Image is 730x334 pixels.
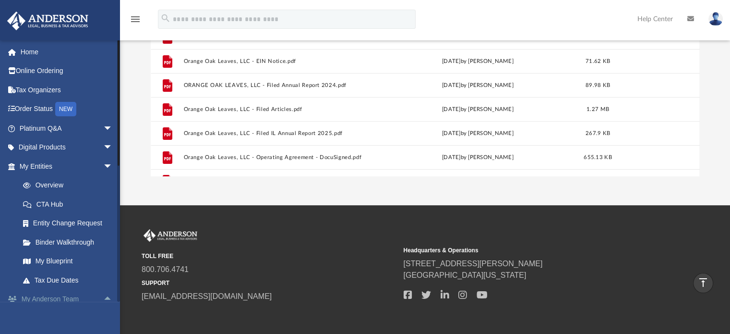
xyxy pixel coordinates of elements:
a: Overview [13,176,127,195]
a: menu [130,18,141,25]
div: [DATE] by [PERSON_NAME] [381,57,574,66]
a: Tax Due Dates [13,271,127,290]
a: vertical_align_top [693,273,713,293]
span: 655.13 KB [584,155,611,160]
img: Anderson Advisors Platinum Portal [142,229,199,242]
a: My Entitiesarrow_drop_down [7,157,127,176]
a: Online Ordering [7,62,127,81]
div: [DATE] by [PERSON_NAME] [381,105,574,114]
img: User Pic [708,12,723,26]
a: Binder Walkthrough [13,233,127,252]
span: arrow_drop_down [103,119,122,138]
span: arrow_drop_down [103,138,122,158]
button: Orange Oak Leaves, LLC - Filed Articles.pdf [183,106,377,112]
div: [DATE] by [PERSON_NAME] [381,81,574,90]
small: TOLL FREE [142,252,396,260]
span: 1.27 MB [586,107,609,112]
i: menu [130,13,141,25]
button: Orange Oak Leaves, LLC - Filed IL Annual Report 2025.pdf [183,130,377,136]
a: Order StatusNEW [7,99,127,119]
span: 267.9 KB [585,131,610,136]
i: search [160,13,171,24]
a: Entity Change Request [13,214,127,233]
button: Orange Oak Leaves, LLC - EIN Notice.pdf [183,58,377,64]
span: arrow_drop_up [103,290,122,309]
a: Platinum Q&Aarrow_drop_down [7,119,127,138]
span: arrow_drop_down [103,157,122,176]
button: Orange Oak Leaves, LLC - Operating Agreement - DocuSigned.pdf [183,154,377,161]
a: Home [7,42,127,62]
span: 71.62 KB [585,59,610,64]
div: NEW [55,102,76,116]
a: Digital Productsarrow_drop_down [7,138,127,157]
a: [STREET_ADDRESS][PERSON_NAME] [403,260,542,268]
a: Tax Organizers [7,80,127,99]
img: Anderson Advisors Platinum Portal [4,12,91,30]
a: My Blueprint [13,252,122,271]
small: Headquarters & Operations [403,246,658,255]
i: vertical_align_top [697,277,709,288]
span: 89.98 KB [585,83,610,88]
button: ORANGE OAK LEAVES, LLC - Filed Annual Report 2024.pdf [183,82,377,88]
div: [DATE] by [PERSON_NAME] [381,153,574,162]
a: [GEOGRAPHIC_DATA][US_STATE] [403,271,526,279]
div: [DATE] by [PERSON_NAME] [381,129,574,138]
a: 800.706.4741 [142,265,189,273]
a: [EMAIL_ADDRESS][DOMAIN_NAME] [142,292,272,300]
a: My Anderson Teamarrow_drop_up [7,290,127,309]
a: CTA Hub [13,195,127,214]
small: SUPPORT [142,279,396,287]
